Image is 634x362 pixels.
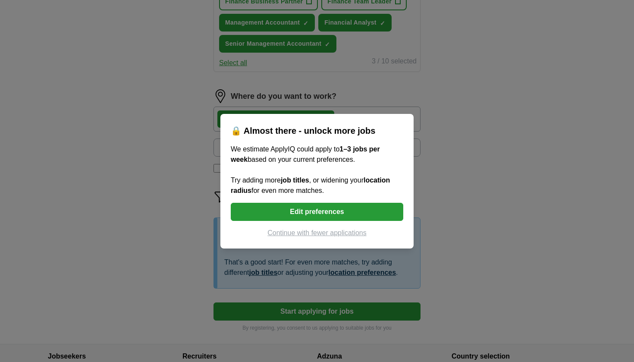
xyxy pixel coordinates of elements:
[231,126,375,135] span: 🔒 Almost there - unlock more jobs
[281,176,309,184] b: job titles
[231,228,403,238] button: Continue with fewer applications
[231,176,390,194] b: location radius
[231,145,380,163] b: 1–3 jobs per week
[231,203,403,221] button: Edit preferences
[231,145,390,194] span: We estimate ApplyIQ could apply to based on your current preferences. Try adding more , or wideni...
